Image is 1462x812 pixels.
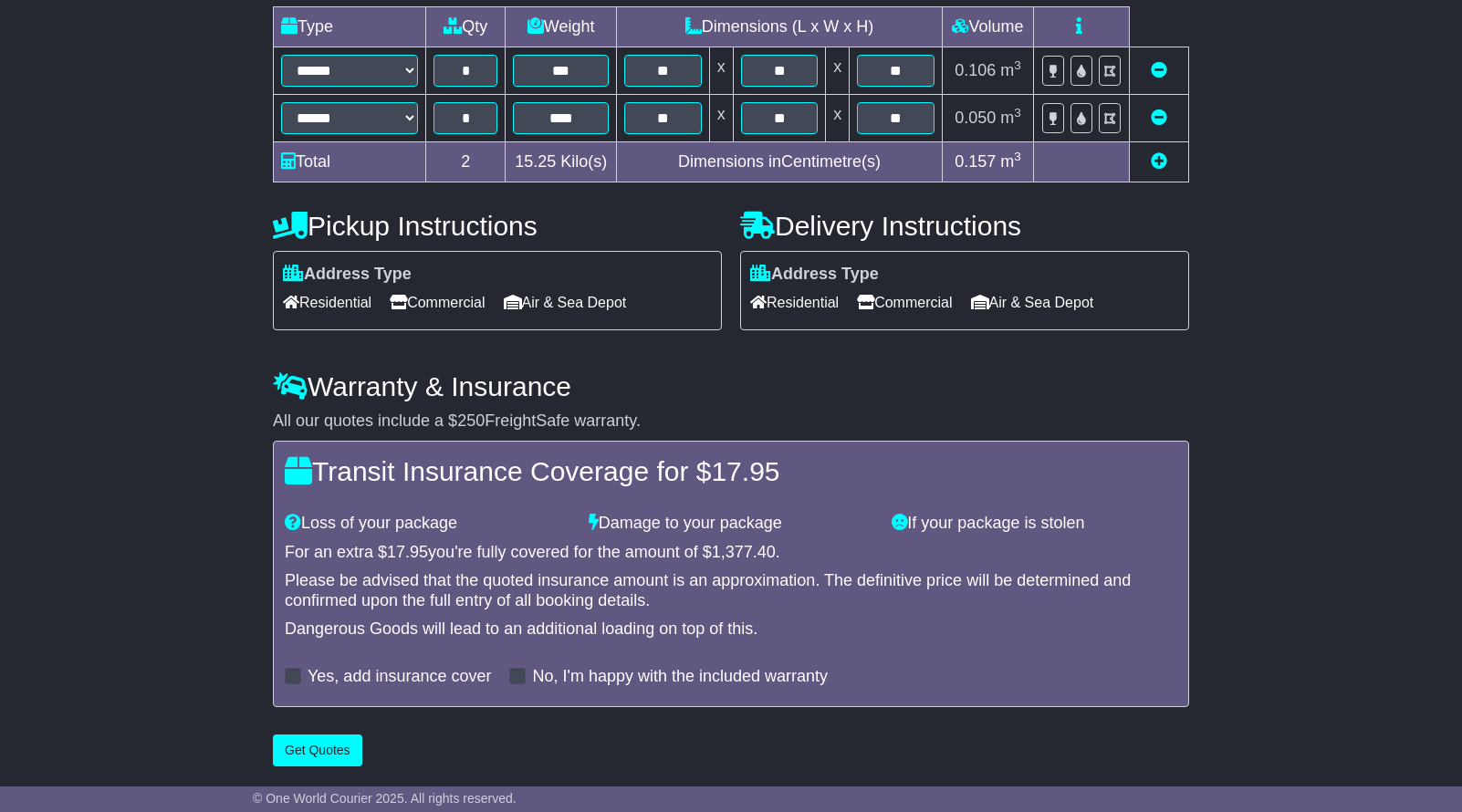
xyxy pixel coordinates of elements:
span: Air & Sea Depot [971,288,1094,317]
div: For an extra $ you're fully covered for the amount of $ . [285,543,1177,563]
h4: Pickup Instructions [273,211,722,241]
td: Volume [942,6,1033,47]
a: Add new item [1151,152,1167,171]
span: 17.95 [711,456,779,486]
span: Residential [283,288,371,317]
td: x [709,94,733,141]
span: Residential [750,288,839,317]
div: All our quotes include a $ FreightSafe warranty. [273,411,1189,432]
td: 2 [426,141,506,182]
td: Dimensions (L x W x H) [617,6,943,47]
span: 0.106 [955,61,996,79]
span: Commercial [390,288,485,317]
button: Get Quotes [273,734,362,766]
td: Kilo(s) [506,141,617,182]
sup: 3 [1014,106,1021,120]
td: x [826,47,850,94]
h4: Transit Insurance Coverage for $ [285,456,1177,486]
span: m [1000,152,1021,171]
span: 17.95 [387,543,428,561]
span: m [1000,61,1021,79]
span: 0.157 [955,152,996,171]
h4: Delivery Instructions [740,211,1189,241]
label: Address Type [283,265,412,285]
div: If your package is stolen [882,514,1186,534]
span: 15.25 [515,152,556,171]
td: x [709,47,733,94]
span: 250 [457,411,485,430]
label: Address Type [750,265,879,285]
td: Total [274,141,426,182]
a: Remove this item [1151,61,1167,79]
span: © One World Courier 2025. All rights reserved. [253,791,517,806]
td: Qty [426,6,506,47]
sup: 3 [1014,150,1021,163]
div: Please be advised that the quoted insurance amount is an approximation. The definitive price will... [285,571,1177,610]
td: Type [274,6,426,47]
label: No, I'm happy with the included warranty [532,667,828,687]
span: 0.050 [955,109,996,127]
span: Commercial [857,288,952,317]
div: Damage to your package [580,514,883,534]
span: Air & Sea Depot [504,288,627,317]
div: Dangerous Goods will lead to an additional loading on top of this. [285,619,1177,640]
span: m [1000,109,1021,127]
td: Weight [506,6,617,47]
span: 1,377.40 [712,543,776,561]
sup: 3 [1014,58,1021,72]
label: Yes, add insurance cover [308,667,491,687]
td: Dimensions in Centimetre(s) [617,141,943,182]
h4: Warranty & Insurance [273,371,1189,401]
div: Loss of your package [276,514,580,534]
td: x [826,94,850,141]
a: Remove this item [1151,109,1167,127]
